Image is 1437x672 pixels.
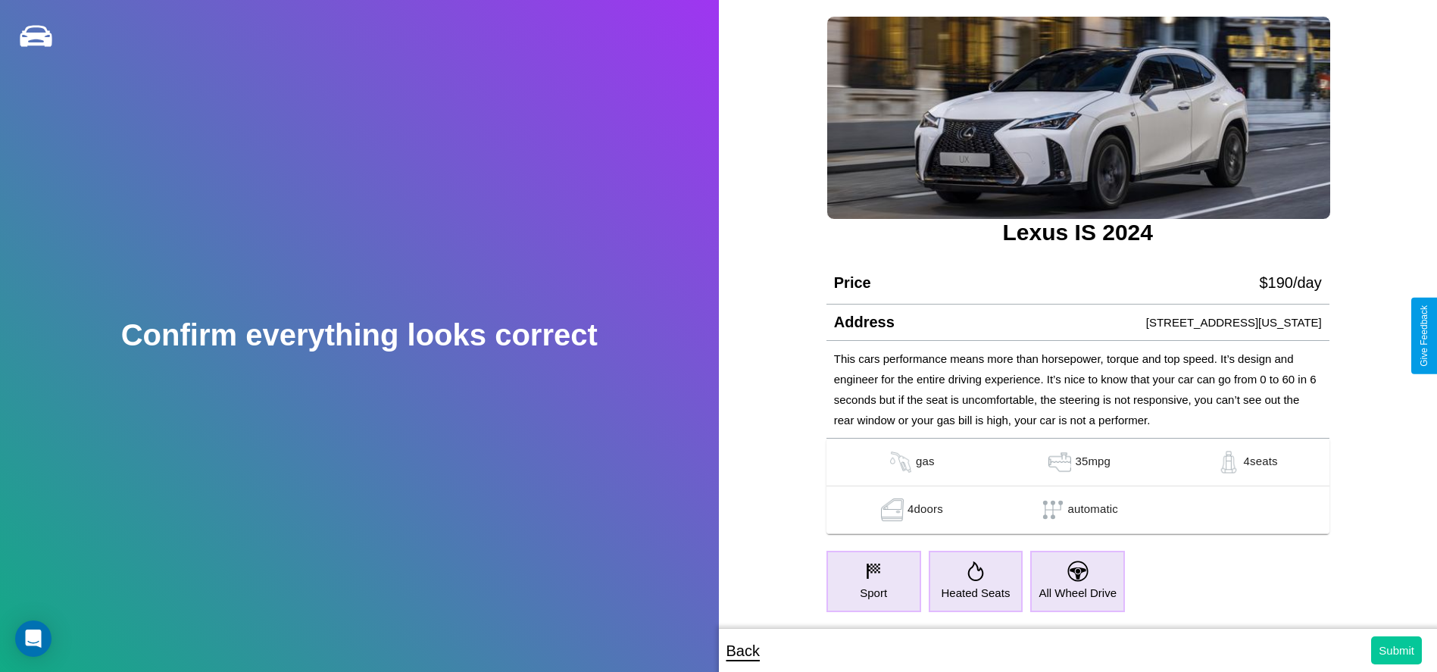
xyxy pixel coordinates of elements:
div: Open Intercom Messenger [15,620,52,657]
h4: Address [834,314,895,331]
p: 35 mpg [1075,451,1111,474]
img: gas [886,451,916,474]
p: All Wheel Drive [1039,583,1117,603]
p: Sport [860,583,887,603]
p: [STREET_ADDRESS][US_STATE] [1146,312,1322,333]
p: automatic [1068,499,1118,521]
p: This cars performance means more than horsepower, torque and top speed. It’s design and engineer ... [834,349,1322,430]
p: gas [916,451,935,474]
table: simple table [826,439,1329,534]
p: Back [726,637,760,664]
img: gas [1045,451,1075,474]
h4: Price [834,274,871,292]
h3: Lexus IS 2024 [826,220,1329,245]
p: 4 doors [907,499,943,521]
p: $ 190 /day [1259,269,1321,296]
p: Heated Seats [941,583,1010,603]
img: gas [1214,451,1244,474]
button: Submit [1371,636,1422,664]
div: Give Feedback [1419,305,1429,367]
h2: Confirm everything looks correct [121,318,598,352]
img: gas [877,499,907,521]
p: 4 seats [1244,451,1278,474]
